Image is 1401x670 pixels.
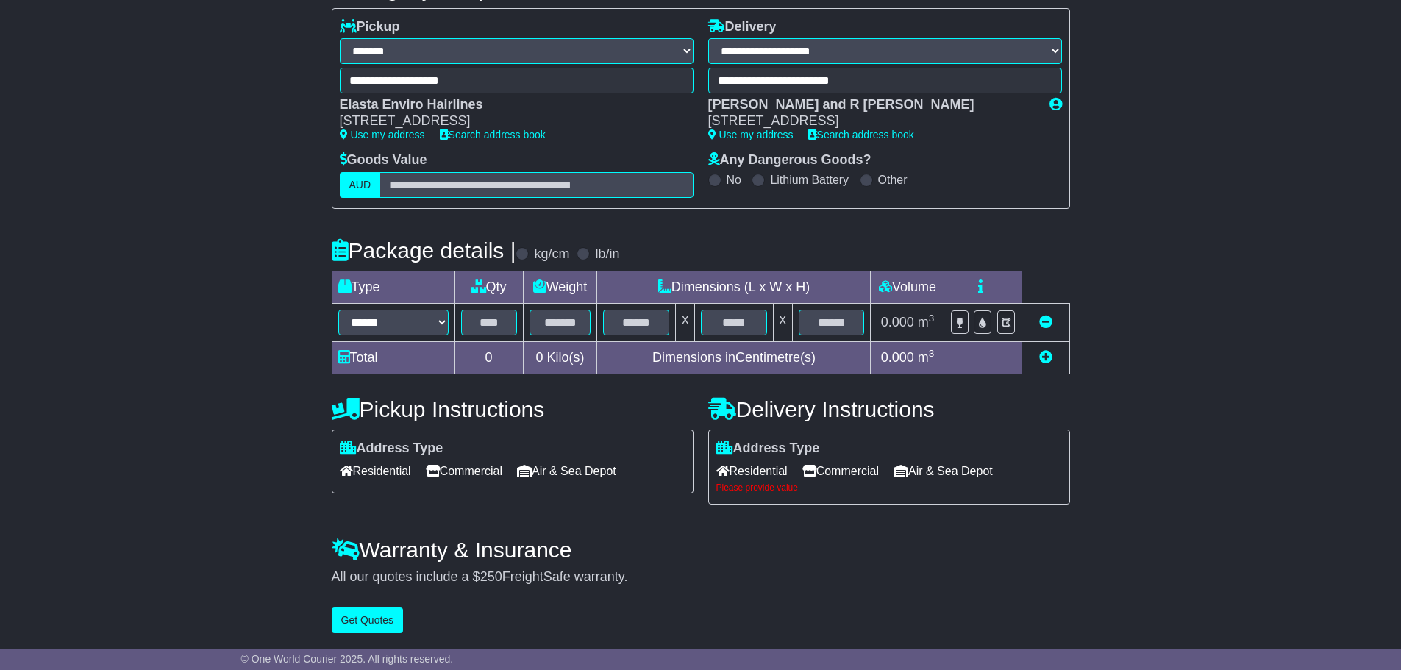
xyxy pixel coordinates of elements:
[595,246,619,263] label: lb/in
[708,19,777,35] label: Delivery
[708,397,1070,421] h4: Delivery Instructions
[929,348,935,359] sup: 3
[1039,350,1052,365] a: Add new item
[770,173,849,187] label: Lithium Battery
[340,129,425,140] a: Use my address
[332,238,516,263] h4: Package details |
[340,113,679,129] div: [STREET_ADDRESS]
[708,129,794,140] a: Use my address
[426,460,502,482] span: Commercial
[918,315,935,329] span: m
[332,538,1070,562] h4: Warranty & Insurance
[340,97,679,113] div: Elasta Enviro Hairlines
[340,152,427,168] label: Goods Value
[716,460,788,482] span: Residential
[241,653,454,665] span: © One World Courier 2025. All rights reserved.
[534,246,569,263] label: kg/cm
[454,271,523,303] td: Qty
[332,397,694,421] h4: Pickup Instructions
[517,460,616,482] span: Air & Sea Depot
[808,129,914,140] a: Search address book
[716,482,1062,493] div: Please provide value
[929,313,935,324] sup: 3
[597,271,871,303] td: Dimensions (L x W x H)
[440,129,546,140] a: Search address book
[881,350,914,365] span: 0.000
[332,341,454,374] td: Total
[340,172,381,198] label: AUD
[523,341,597,374] td: Kilo(s)
[332,569,1070,585] div: All our quotes include a $ FreightSafe warranty.
[340,19,400,35] label: Pickup
[708,113,1035,129] div: [STREET_ADDRESS]
[773,303,792,341] td: x
[340,460,411,482] span: Residential
[716,441,820,457] label: Address Type
[332,271,454,303] td: Type
[1039,315,1052,329] a: Remove this item
[340,441,443,457] label: Address Type
[878,173,908,187] label: Other
[676,303,695,341] td: x
[523,271,597,303] td: Weight
[454,341,523,374] td: 0
[480,569,502,584] span: 250
[727,173,741,187] label: No
[802,460,879,482] span: Commercial
[894,460,993,482] span: Air & Sea Depot
[708,97,1035,113] div: [PERSON_NAME] and R [PERSON_NAME]
[597,341,871,374] td: Dimensions in Centimetre(s)
[332,607,404,633] button: Get Quotes
[918,350,935,365] span: m
[881,315,914,329] span: 0.000
[871,271,944,303] td: Volume
[535,350,543,365] span: 0
[708,152,871,168] label: Any Dangerous Goods?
